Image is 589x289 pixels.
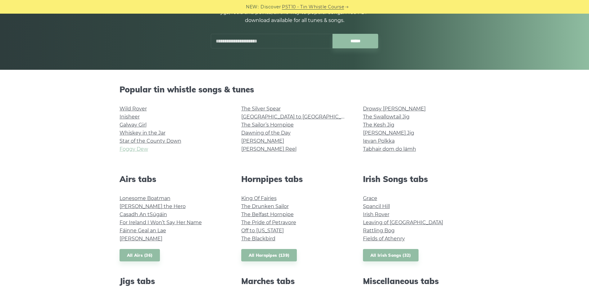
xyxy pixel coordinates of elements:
[363,195,377,201] a: Grace
[241,228,284,233] a: Off to [US_STATE]
[363,220,443,225] a: Leaving of [GEOGRAPHIC_DATA]
[241,249,297,262] a: All Hornpipes (139)
[241,220,296,225] a: The Pride of Petravore
[363,130,414,136] a: [PERSON_NAME] Jig
[120,195,170,201] a: Lonesome Boatman
[120,228,166,233] a: Fáinne Geal an Lae
[241,122,294,128] a: The Sailor’s Hornpipe
[246,3,259,11] span: NEW:
[363,122,394,128] a: The Kesh Jig
[120,114,140,120] a: Inisheer
[120,106,147,112] a: Wild Rover
[363,276,470,286] h2: Miscellaneous tabs
[120,174,226,184] h2: Airs tabs
[120,146,148,152] a: Foggy Dew
[241,203,289,209] a: The Drunken Sailor
[363,236,405,242] a: Fields of Athenry
[120,211,167,217] a: Casadh An tSúgáin
[241,146,297,152] a: [PERSON_NAME] Reel
[120,220,202,225] a: For Ireland I Won’t Say Her Name
[363,203,390,209] a: Spancil Hill
[120,130,165,136] a: Whiskey in the Jar
[363,114,410,120] a: The Swallowtail Jig
[120,203,186,209] a: [PERSON_NAME] the Hero
[363,106,426,112] a: Drowsy [PERSON_NAME]
[241,130,291,136] a: Dawning of the Day
[363,211,389,217] a: Irish Rover
[363,138,395,144] a: Ievan Polkka
[363,146,416,152] a: Tabhair dom do lámh
[241,195,277,201] a: King Of Fairies
[241,114,356,120] a: [GEOGRAPHIC_DATA] to [GEOGRAPHIC_DATA]
[120,85,470,94] h2: Popular tin whistle songs & tunes
[120,138,181,144] a: Star of the County Down
[363,249,419,262] a: All Irish Songs (32)
[241,211,294,217] a: The Belfast Hornpipe
[241,106,281,112] a: The Silver Spear
[120,236,162,242] a: [PERSON_NAME]
[363,228,395,233] a: Rattling Bog
[241,236,275,242] a: The Blackbird
[120,122,147,128] a: Galway Girl
[120,249,160,262] a: All Airs (36)
[241,138,284,144] a: [PERSON_NAME]
[282,3,344,11] a: PST10 - Tin Whistle Course
[120,276,226,286] h2: Jigs tabs
[363,174,470,184] h2: Irish Songs tabs
[241,174,348,184] h2: Hornpipes tabs
[241,276,348,286] h2: Marches tabs
[261,3,281,11] span: Discover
